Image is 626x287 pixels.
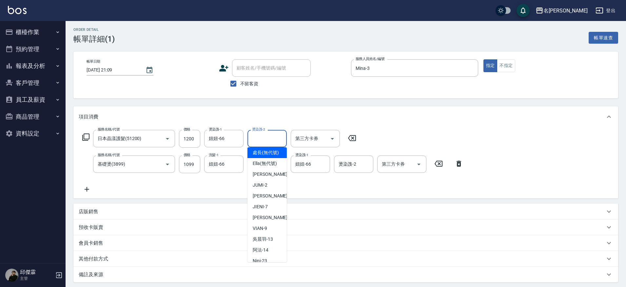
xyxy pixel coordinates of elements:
[73,127,618,198] div: 項目消費
[98,127,120,132] label: 服務名稱/代號
[533,4,590,17] button: 名[PERSON_NAME]
[73,34,115,44] h3: 帳單詳細 (1)
[253,203,268,210] span: JIENI -7
[79,224,103,231] p: 預收卡販賣
[240,80,259,87] span: 不留客資
[79,271,103,278] p: 備註及來源
[209,127,222,132] label: 燙染謢-1
[20,276,53,281] p: 主管
[162,133,173,144] button: Open
[20,269,53,276] h5: 邱傑霖
[73,106,618,127] div: 項目消費
[517,4,530,17] button: save
[73,251,618,267] div: 其他付款方式
[73,28,115,32] h2: Order detail
[73,219,618,235] div: 預收卡販賣
[79,208,98,215] p: 店販銷售
[253,247,268,254] span: 阿法 -14
[356,56,384,61] label: 服務人員姓名/編號
[253,182,267,189] span: JUMI -2
[209,153,219,157] label: 洗髮-1
[73,235,618,251] div: 會員卡銷售
[252,127,265,132] label: 燙染謢-2
[414,159,424,170] button: Open
[253,225,267,232] span: VIAN -9
[142,62,157,78] button: Choose date, selected date is 2025-09-08
[5,269,18,282] img: Person
[87,59,100,64] label: 帳單日期
[295,153,308,157] label: 燙染謢-1
[3,74,63,92] button: 客戶管理
[79,256,108,262] p: 其他付款方式
[589,32,618,44] button: 帳單速查
[483,59,498,72] button: 指定
[8,6,27,14] img: Logo
[253,257,267,264] span: Nini -23
[593,5,618,17] button: 登出
[73,204,618,219] div: 店販銷售
[253,193,291,199] span: [PERSON_NAME] -3
[497,59,515,72] button: 不指定
[184,153,190,157] label: 價格
[73,267,618,282] div: 備註及來源
[253,149,279,156] span: 處長 (無代號)
[543,7,588,15] div: 名[PERSON_NAME]
[3,41,63,58] button: 預約管理
[327,133,338,144] button: Open
[253,171,291,178] span: [PERSON_NAME] -1
[79,113,98,120] p: 項目消費
[79,240,103,247] p: 會員卡銷售
[87,65,139,75] input: YYYY/MM/DD hh:mm
[98,153,120,157] label: 服務名稱/代號
[184,127,190,132] label: 價格
[3,91,63,108] button: 員工及薪資
[3,24,63,41] button: 櫃檯作業
[253,236,273,243] span: 吳晨羽 -13
[253,214,291,221] span: [PERSON_NAME] -8
[253,160,277,167] span: Ella (無代號)
[162,159,173,170] button: Open
[3,108,63,125] button: 商品管理
[3,125,63,142] button: 資料設定
[3,57,63,74] button: 報表及分析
